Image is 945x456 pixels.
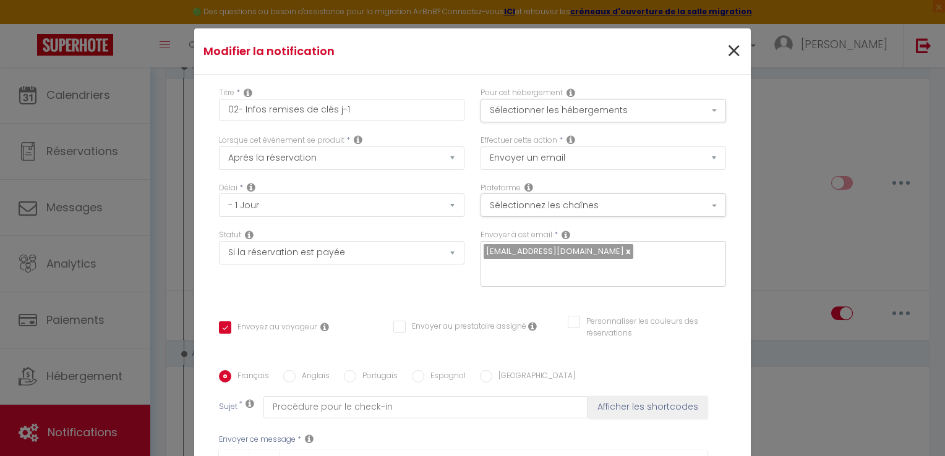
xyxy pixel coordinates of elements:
label: Portugais [356,370,398,384]
span: × [726,33,742,70]
span: [EMAIL_ADDRESS][DOMAIN_NAME] [486,245,624,257]
i: Action Channel [524,182,533,192]
i: Action Type [567,135,575,145]
label: Pour cet hébergement [481,87,563,99]
i: Message [305,434,314,444]
label: Statut [219,229,241,241]
label: Délai [219,182,237,194]
i: Envoyer au prestataire si il est assigné [528,321,537,331]
label: Lorsque cet événement se produit [219,135,344,146]
button: Sélectionner les hébergements [481,99,726,122]
i: Subject [246,399,254,408]
label: Effectuer cette action [481,135,557,146]
button: Afficher les shortcodes [588,396,708,418]
label: Espagnol [424,370,466,384]
label: [GEOGRAPHIC_DATA] [492,370,575,384]
button: Ouvrir le widget de chat LiveChat [10,5,47,42]
i: Title [244,88,252,98]
i: Envoyer au voyageur [320,322,329,332]
label: Envoyer à cet email [481,229,552,241]
label: Plateforme [481,182,521,194]
label: Envoyer ce message [219,434,296,445]
i: Recipient [562,230,570,240]
h4: Modifier la notification [203,43,557,60]
label: Titre [219,87,234,99]
button: Close [726,38,742,65]
i: Action Time [247,182,255,192]
label: Sujet [219,401,237,414]
i: Event Occur [354,135,362,145]
label: Français [231,370,269,384]
i: This Rental [567,88,575,98]
i: Booking status [245,230,254,240]
button: Sélectionnez les chaînes [481,193,726,217]
label: Anglais [296,370,330,384]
